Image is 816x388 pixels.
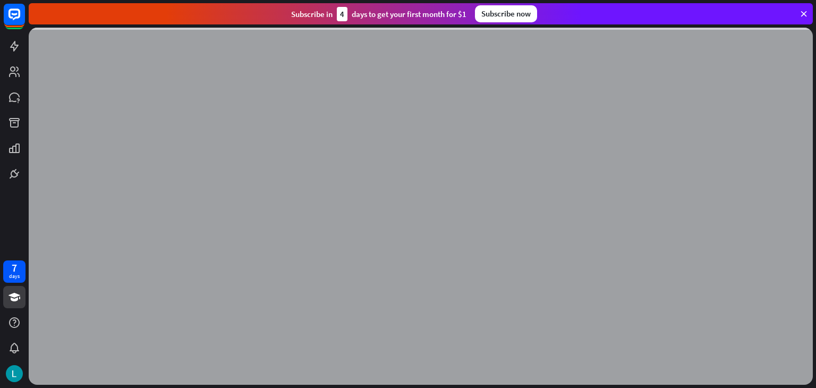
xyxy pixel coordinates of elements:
div: days [9,273,20,280]
div: 7 [12,263,17,273]
div: Subscribe in days to get your first month for $1 [291,7,466,21]
a: 7 days [3,260,25,283]
div: Subscribe now [475,5,537,22]
div: 4 [337,7,347,21]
